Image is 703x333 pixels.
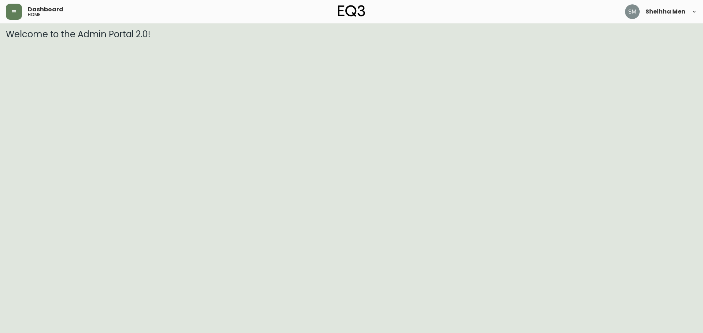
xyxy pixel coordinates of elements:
img: cfa6f7b0e1fd34ea0d7b164297c1067f [625,4,640,19]
img: logo [338,5,365,17]
h5: home [28,12,40,17]
span: Dashboard [28,7,63,12]
h3: Welcome to the Admin Portal 2.0! [6,29,697,39]
span: Sheihha Men [646,9,685,15]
